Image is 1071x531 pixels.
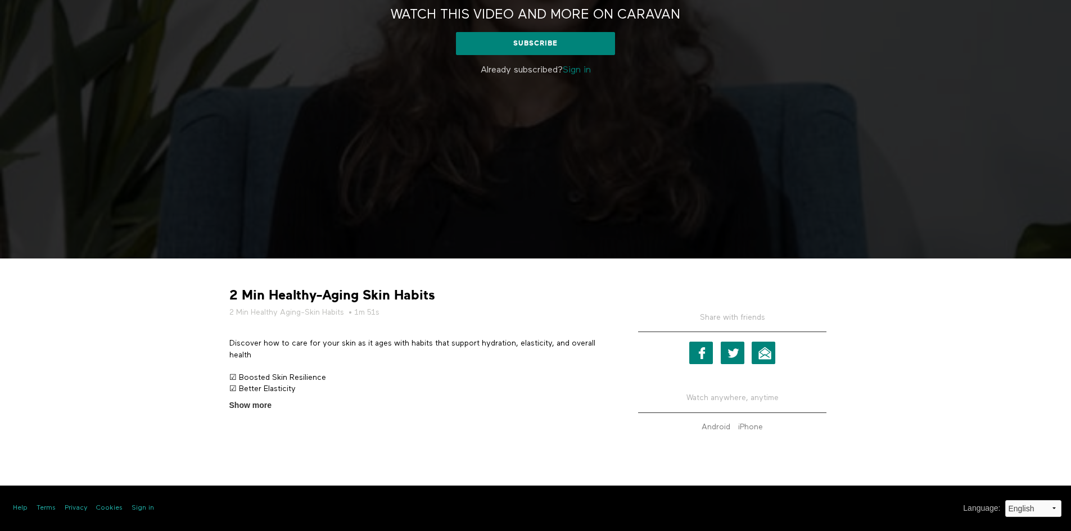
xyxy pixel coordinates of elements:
h5: • 1m 51s [229,307,606,318]
a: Sign in [132,503,154,513]
h5: Share with friends [638,312,826,332]
a: Privacy [65,503,87,513]
p: ☑ Boosted Skin Resilience ☑ Better Elasticity ☑ Long-Term Skin Protection [229,372,606,406]
strong: Android [702,423,730,431]
h5: Watch anywhere, anytime [638,384,826,412]
h2: Watch this video and more on CARAVAN [391,6,680,24]
p: Discover how to care for your skin as it ages with habits that support hydration, elasticity, and... [229,338,606,361]
a: iPhone [735,423,766,431]
a: Email [752,342,775,364]
strong: iPhone [738,423,763,431]
label: Language : [963,502,1000,514]
a: Facebook [689,342,713,364]
a: Subscribe [456,32,615,55]
a: Terms [37,503,56,513]
a: 2 Min Healthy Aging-Skin Habits [229,307,344,318]
span: Show more [229,400,272,411]
a: Sign in [563,66,591,75]
strong: 2 Min Healthy-Aging Skin Habits [229,287,435,304]
a: Android [699,423,733,431]
a: Cookies [96,503,123,513]
a: Twitter [721,342,744,364]
a: Help [13,503,28,513]
p: Already subscribed? [370,63,702,77]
